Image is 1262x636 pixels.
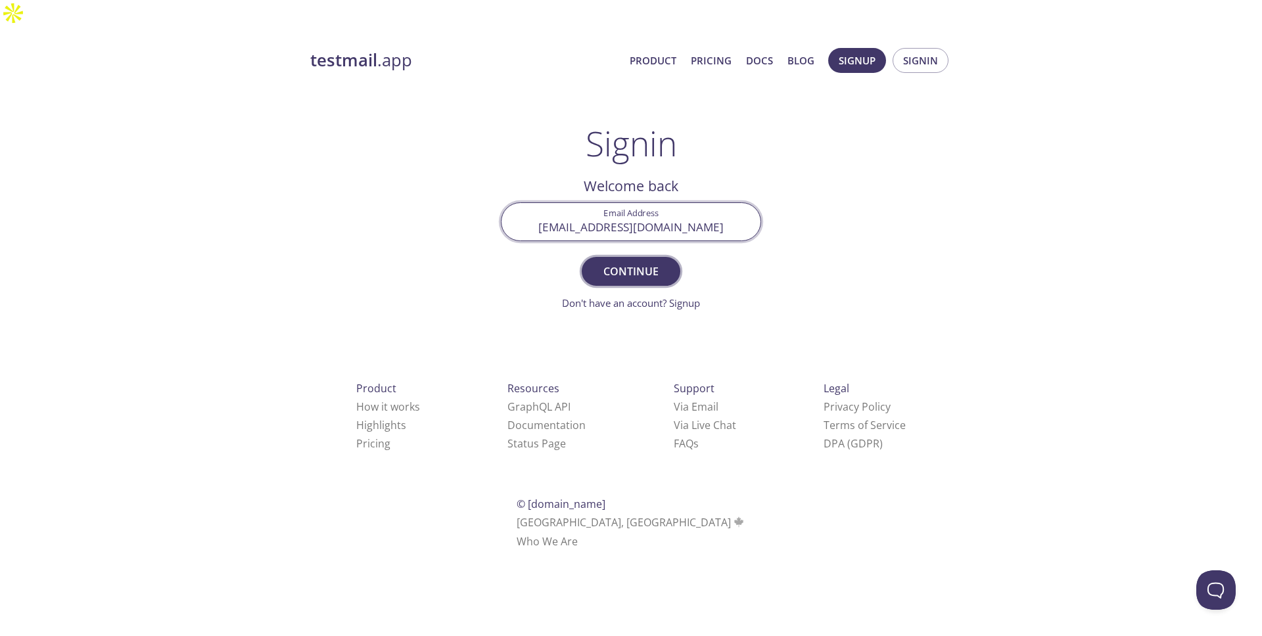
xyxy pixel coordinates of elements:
a: Highlights [356,418,406,432]
span: Signin [903,52,938,69]
span: © [DOMAIN_NAME] [517,497,605,511]
a: Documentation [507,418,586,432]
strong: testmail [310,49,377,72]
span: Support [674,381,714,396]
a: testmail.app [310,49,619,72]
span: Legal [824,381,849,396]
a: Via Live Chat [674,418,736,432]
a: DPA (GDPR) [824,436,883,451]
a: Terms of Service [824,418,906,432]
h1: Signin [586,124,677,163]
a: Docs [746,52,773,69]
a: Blog [787,52,814,69]
a: Who We Are [517,534,578,549]
a: Don't have an account? Signup [562,296,700,309]
a: Via Email [674,399,718,414]
span: Signup [839,52,876,69]
button: Continue [582,257,680,286]
iframe: Help Scout Beacon - Open [1196,570,1236,610]
span: Product [356,381,396,396]
a: Product [630,52,676,69]
button: Signup [828,48,886,73]
a: How it works [356,399,420,414]
a: Pricing [691,52,732,69]
a: FAQ [674,436,699,451]
span: Continue [596,262,666,281]
span: s [693,436,699,451]
a: Status Page [507,436,566,451]
h2: Welcome back [501,175,761,197]
button: Signin [893,48,948,73]
a: GraphQL API [507,399,571,414]
a: Privacy Policy [824,399,891,414]
span: Resources [507,381,559,396]
span: [GEOGRAPHIC_DATA], [GEOGRAPHIC_DATA] [517,515,746,530]
a: Pricing [356,436,390,451]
